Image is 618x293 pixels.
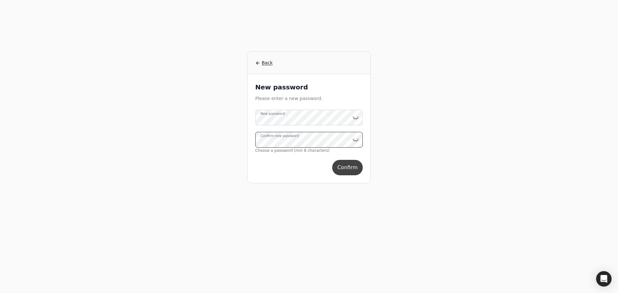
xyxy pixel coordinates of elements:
div: Open Intercom Messenger [596,271,612,287]
a: Back [255,60,363,66]
span: Back [262,60,273,66]
div: Please enter a new password. [255,95,363,110]
button: Confirm [332,160,363,175]
div: New password [255,82,363,95]
div: Choose a password (min 8 characters) [255,148,363,153]
label: New password [260,111,285,116]
label: Confirm new password [260,133,299,139]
